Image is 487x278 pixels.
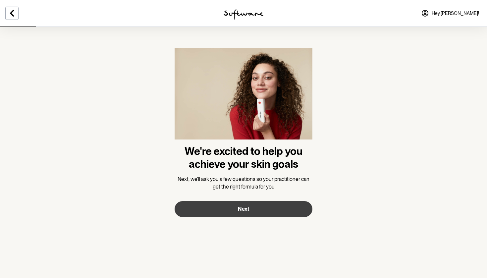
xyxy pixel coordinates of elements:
span: Next [238,206,249,212]
span: Hey, [PERSON_NAME] ! [432,11,479,16]
a: Hey,[PERSON_NAME]! [417,5,483,21]
img: software logo [224,9,263,20]
h1: We're excited to help you achieve your skin goals [175,145,312,170]
button: Next [175,201,312,217]
span: Next, we'll ask you a few questions so your practitioner can get the right formula for you [178,176,309,190]
img: more information about the product [175,48,312,145]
